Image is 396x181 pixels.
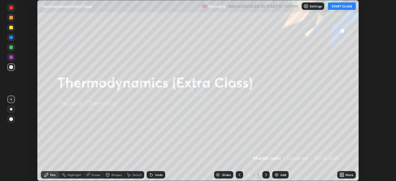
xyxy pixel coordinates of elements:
div: Pen [50,173,56,176]
div: 2 [246,173,252,177]
button: START CLASS [328,2,356,10]
p: Settings [310,5,322,8]
div: Select [132,173,142,176]
div: Highlight [67,173,81,176]
img: class-settings-icons [303,4,308,9]
div: Eraser [92,173,101,176]
h5: WAS SCHEDULED TO START AT 1:00 PM [228,3,298,9]
div: Undo [155,173,163,176]
div: Add [280,173,286,176]
div: / [253,173,255,177]
p: Recording [208,4,226,9]
div: Shapes [111,173,122,176]
div: More [346,173,353,176]
div: Slides [222,173,231,176]
div: 2 [256,172,260,178]
p: Thermodynamics (Extra Class) [41,4,92,9]
img: add-slide-button [274,172,279,177]
img: recording.375f2c34.svg [202,4,207,9]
